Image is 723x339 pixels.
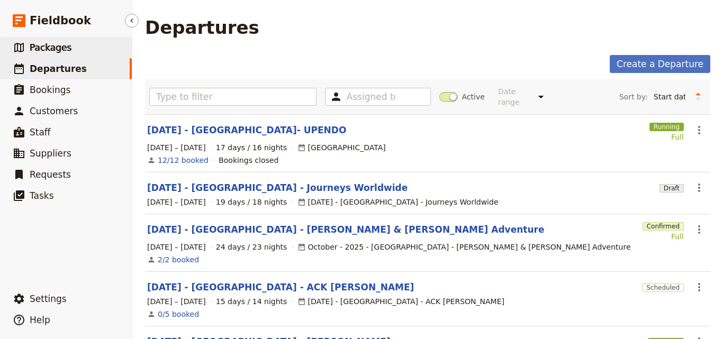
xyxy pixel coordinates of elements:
[643,231,684,242] div: Full
[30,63,87,74] span: Departures
[125,14,139,28] button: Hide menu
[30,42,71,53] span: Packages
[216,197,287,207] span: 19 days / 18 nights
[619,91,648,102] span: Sort by:
[642,283,684,292] span: Scheduled
[649,89,690,105] select: Sort by:
[216,242,287,252] span: 24 days / 23 nights
[462,91,485,102] span: Active
[147,242,206,252] span: [DATE] – [DATE]
[145,17,259,38] h1: Departures
[30,85,70,95] span: Bookings
[30,315,50,325] span: Help
[610,55,710,73] a: Create a Departure
[659,184,684,193] span: Draft
[30,13,91,29] span: Fieldbook
[149,88,317,106] input: Type to filter
[216,296,287,307] span: 15 days / 14 nights
[147,181,408,194] a: [DATE] - [GEOGRAPHIC_DATA] - Journeys Worldwide
[297,242,631,252] div: October - 2025 - [GEOGRAPHIC_DATA] - [PERSON_NAME] & [PERSON_NAME] Adventure
[158,155,209,166] a: View the bookings for this departure
[147,223,544,236] a: [DATE] - [GEOGRAPHIC_DATA] - [PERSON_NAME] & [PERSON_NAME] Adventure
[30,294,67,304] span: Settings
[147,296,206,307] span: [DATE] – [DATE]
[643,222,684,231] span: Confirmed
[690,89,706,105] button: Change sort direction
[30,169,71,180] span: Requests
[30,190,54,201] span: Tasks
[297,142,386,153] div: [GEOGRAPHIC_DATA]
[347,90,395,103] input: Assigned to
[30,106,78,116] span: Customers
[147,281,414,294] a: [DATE] - [GEOGRAPHIC_DATA] - ACK [PERSON_NAME]
[690,278,708,296] button: Actions
[690,221,708,239] button: Actions
[147,124,346,136] a: [DATE] - [GEOGRAPHIC_DATA]- UPENDO
[219,155,278,166] div: Bookings closed
[690,179,708,197] button: Actions
[649,123,684,131] span: Running
[147,197,206,207] span: [DATE] – [DATE]
[649,132,684,142] div: Full
[158,254,199,265] a: View the bookings for this departure
[216,142,287,153] span: 17 days / 16 nights
[30,148,71,159] span: Suppliers
[690,121,708,139] button: Actions
[297,197,499,207] div: [DATE] - [GEOGRAPHIC_DATA] - Journeys Worldwide
[147,142,206,153] span: [DATE] – [DATE]
[297,296,504,307] div: [DATE] - [GEOGRAPHIC_DATA] - ACK [PERSON_NAME]
[158,309,199,319] a: View the bookings for this departure
[30,127,51,138] span: Staff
